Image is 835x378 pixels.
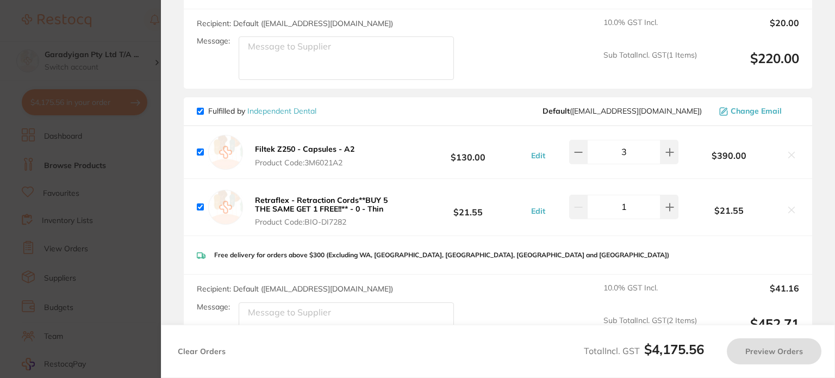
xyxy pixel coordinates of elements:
[543,107,702,115] span: orders@independentdental.com.au
[408,197,528,217] b: $21.55
[603,316,697,346] span: Sub Total Incl. GST ( 2 Items)
[208,107,316,115] p: Fulfilled by
[528,206,549,216] button: Edit
[197,18,393,28] span: Recipient: Default ( [EMAIL_ADDRESS][DOMAIN_NAME] )
[197,302,230,312] label: Message:
[603,18,697,42] span: 10.0 % GST Incl.
[678,206,780,215] b: $21.55
[208,190,243,225] img: empty.jpg
[255,218,404,226] span: Product Code: BIO-DI7282
[644,341,704,357] b: $4,175.56
[252,144,358,167] button: Filtek Z250 - Capsules - A2 Product Code:3M6021A2
[678,151,780,160] b: $390.00
[208,135,243,170] img: empty.jpg
[584,345,704,356] span: Total Incl. GST
[255,144,354,154] b: Filtek Z250 - Capsules - A2
[247,106,316,116] a: Independent Dental
[543,106,570,116] b: Default
[603,283,697,307] span: 10.0 % GST Incl.
[706,316,799,346] output: $452.71
[706,283,799,307] output: $41.16
[731,107,782,115] span: Change Email
[408,142,528,162] b: $130.00
[197,36,230,46] label: Message:
[603,51,697,80] span: Sub Total Incl. GST ( 1 Items)
[716,106,799,116] button: Change Email
[255,195,388,214] b: Retraflex - Retraction Cords**BUY 5 THE SAME GET 1 FREE!!** - 0 - Thin
[214,251,669,259] p: Free delivery for orders above $300 (Excluding WA, [GEOGRAPHIC_DATA], [GEOGRAPHIC_DATA], [GEOGRAP...
[727,338,821,364] button: Preview Orders
[252,195,408,227] button: Retraflex - Retraction Cords**BUY 5 THE SAME GET 1 FREE!!** - 0 - Thin Product Code:BIO-DI7282
[706,18,799,42] output: $20.00
[197,284,393,294] span: Recipient: Default ( [EMAIL_ADDRESS][DOMAIN_NAME] )
[255,158,354,167] span: Product Code: 3M6021A2
[528,151,549,160] button: Edit
[706,51,799,80] output: $220.00
[175,338,229,364] button: Clear Orders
